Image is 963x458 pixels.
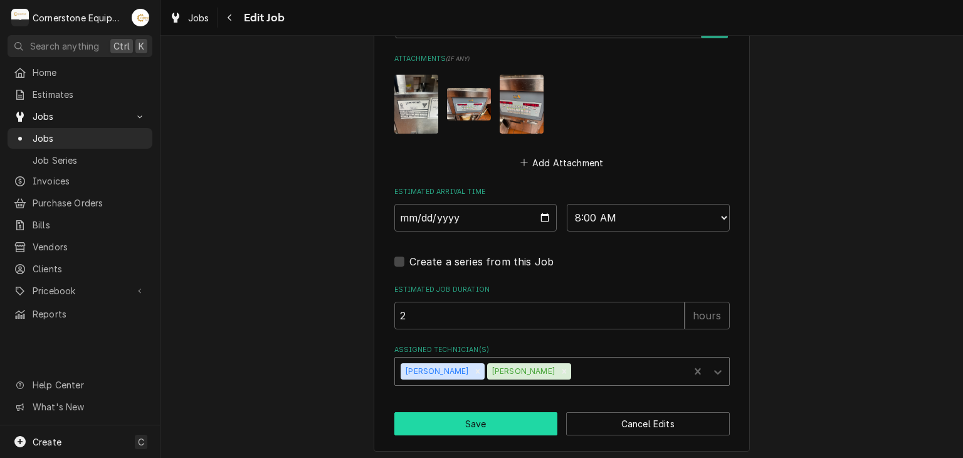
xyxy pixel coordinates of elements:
[8,150,152,171] a: Job Series
[240,9,285,26] span: Edit Job
[11,9,29,26] div: Cornerstone Equipment Repair, LLC's Avatar
[394,75,438,133] img: EcRkFrABTMehDoN6vkkg
[487,363,557,380] div: [PERSON_NAME]
[30,40,99,53] span: Search anything
[394,54,730,64] label: Attachments
[471,363,485,380] div: Remove Andrew Buigues
[401,363,471,380] div: [PERSON_NAME]
[8,304,152,324] a: Reports
[33,378,145,391] span: Help Center
[33,284,127,297] span: Pricebook
[394,412,730,435] div: Button Group Row
[394,412,730,435] div: Button Group
[33,11,125,24] div: Cornerstone Equipment Repair, LLC
[164,8,214,28] a: Jobs
[8,35,152,57] button: Search anythingCtrlK
[33,262,146,275] span: Clients
[566,412,730,435] button: Cancel Edits
[33,110,127,123] span: Jobs
[394,187,730,232] div: Estimated Arrival Time
[220,8,240,28] button: Navigate back
[8,171,152,191] a: Invoices
[11,9,29,26] div: C
[8,375,152,395] a: Go to Help Center
[394,285,730,329] div: Estimated Job Duration
[33,66,146,79] span: Home
[33,174,146,188] span: Invoices
[132,9,149,26] div: AB
[394,345,730,386] div: Assigned Technician(s)
[33,154,146,167] span: Job Series
[113,40,130,53] span: Ctrl
[8,280,152,301] a: Go to Pricebook
[409,254,554,269] label: Create a series from this Job
[132,9,149,26] div: Andrew Buigues's Avatar
[188,11,209,24] span: Jobs
[394,412,558,435] button: Save
[557,363,571,380] div: Remove Matthew Pennington
[8,193,152,213] a: Purchase Orders
[33,88,146,101] span: Estimates
[33,437,61,447] span: Create
[446,55,470,62] span: ( if any )
[518,154,606,171] button: Add Attachment
[8,106,152,127] a: Go to Jobs
[8,397,152,417] a: Go to What's New
[33,196,146,210] span: Purchase Orders
[8,62,152,83] a: Home
[394,285,730,295] label: Estimated Job Duration
[33,218,146,232] span: Bills
[33,400,145,413] span: What's New
[8,128,152,149] a: Jobs
[33,132,146,145] span: Jobs
[394,54,730,171] div: Attachments
[500,75,544,133] img: Af6VMsKT2iAjd05RkODb
[394,187,730,197] label: Estimated Arrival Time
[33,307,146,321] span: Reports
[8,237,152,257] a: Vendors
[394,345,730,355] label: Assigned Technician(s)
[394,204,557,232] input: Date
[139,40,144,53] span: K
[8,84,152,105] a: Estimates
[8,258,152,279] a: Clients
[685,302,730,329] div: hours
[33,240,146,253] span: Vendors
[567,204,730,232] select: Time Select
[8,215,152,235] a: Bills
[447,88,491,121] img: jJj8DAJRs6HoP4iHYHXX
[138,435,144,449] span: C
